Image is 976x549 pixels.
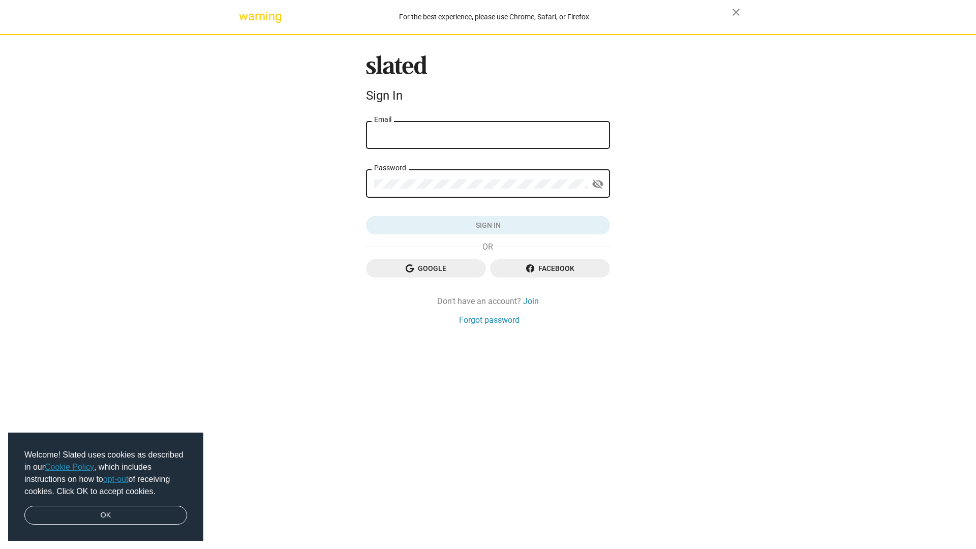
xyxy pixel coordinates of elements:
button: Show password [588,174,608,195]
div: cookieconsent [8,433,203,541]
a: opt-out [103,475,129,483]
a: Forgot password [459,315,520,325]
span: Google [374,259,478,278]
span: Welcome! Slated uses cookies as described in our , which includes instructions on how to of recei... [24,449,187,498]
button: Facebook [490,259,610,278]
span: Facebook [498,259,602,278]
a: dismiss cookie message [24,506,187,525]
mat-icon: close [730,6,742,18]
mat-icon: warning [239,10,251,22]
sl-branding: Sign In [366,55,610,107]
a: Cookie Policy [45,463,94,471]
mat-icon: visibility_off [592,176,604,192]
div: Don't have an account? [366,296,610,307]
button: Google [366,259,486,278]
div: Sign In [366,88,610,103]
div: For the best experience, please use Chrome, Safari, or Firefox. [258,10,732,24]
a: Join [523,296,539,307]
